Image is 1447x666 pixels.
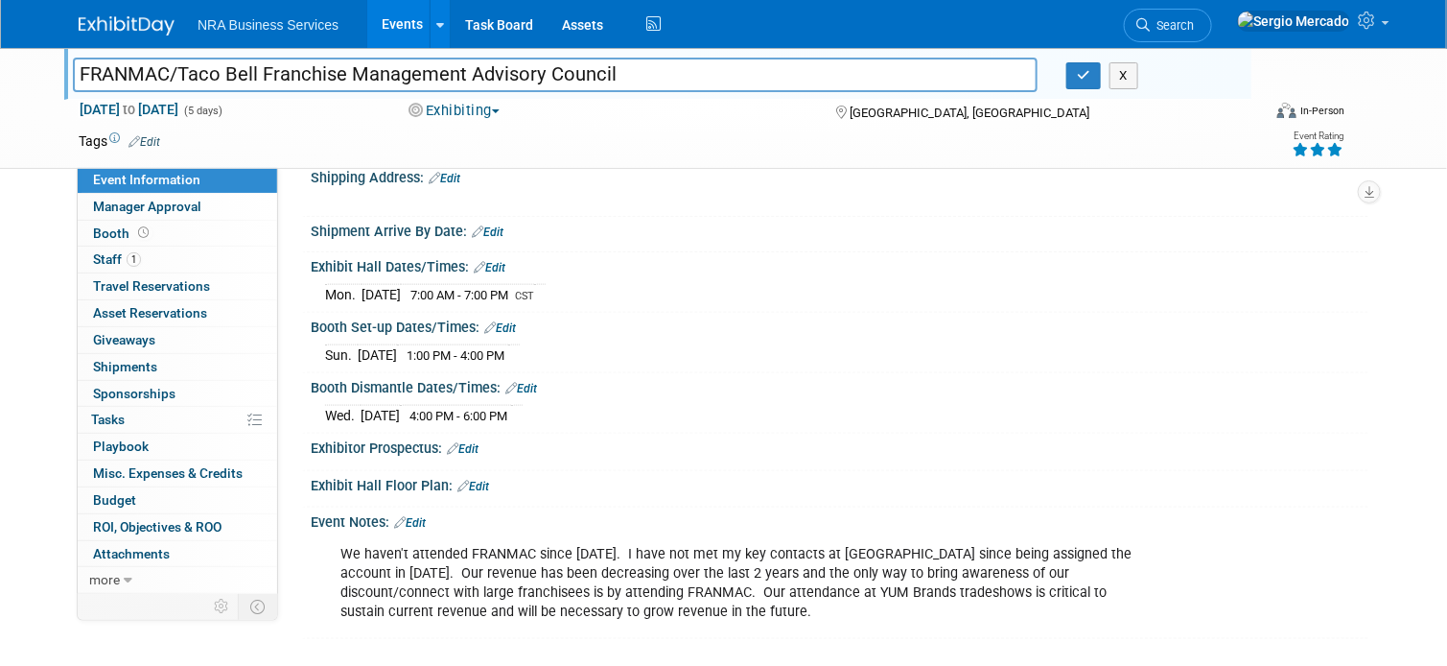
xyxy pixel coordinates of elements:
a: Search [1124,9,1212,42]
span: Misc. Expenses & Credits [93,465,243,481]
span: Shipments [93,359,157,374]
a: Playbook [78,434,277,460]
div: We haven't attended FRANMAC since [DATE]. I have not met my key contacts at [GEOGRAPHIC_DATA] sin... [327,535,1163,631]
a: Shipments [78,354,277,380]
div: Shipment Arrive By Date: [311,217,1368,242]
span: more [89,572,120,587]
div: In-Person [1299,104,1344,118]
div: Booth Dismantle Dates/Times: [311,373,1368,398]
a: ROI, Objectives & ROO [78,514,277,540]
div: Event Format [1157,100,1344,129]
a: Sponsorships [78,381,277,407]
a: Misc. Expenses & Credits [78,461,277,487]
span: Event Information [93,172,200,187]
span: Giveaways [93,332,155,347]
div: Event Notes: [311,508,1368,533]
td: Wed. [325,406,361,426]
a: Edit [484,321,516,335]
a: Attachments [78,541,277,567]
td: [DATE] [362,285,401,305]
a: more [78,567,277,593]
span: ROI, Objectives & ROO [93,519,222,535]
span: Search [1150,18,1194,33]
span: 1 [127,252,141,267]
td: [DATE] [361,406,400,426]
a: Budget [78,488,277,513]
button: Exhibiting [403,101,508,121]
div: Shipping Address: [311,163,1368,188]
a: Edit [474,261,505,274]
a: Edit [394,516,426,530]
a: Staff1 [78,247,277,273]
a: Asset Reservations [78,300,277,326]
div: Exhibitor Prospectus: [311,434,1368,459]
a: Edit [505,382,537,395]
span: Travel Reservations [93,278,210,294]
span: 1:00 PM - 4:00 PM [407,348,504,363]
img: Format-Inperson.png [1277,103,1296,118]
td: Tags [79,131,160,151]
div: Exhibit Hall Floor Plan: [311,471,1368,496]
a: Edit [447,442,478,456]
span: Manager Approval [93,199,201,214]
a: Booth [78,221,277,247]
img: ExhibitDay [79,16,175,36]
div: Event Rating [1292,131,1343,141]
td: Toggle Event Tabs [239,594,278,619]
td: [DATE] [358,345,397,366]
a: Edit [429,172,460,185]
span: Budget [93,492,136,508]
a: Travel Reservations [78,274,277,299]
span: [DATE] [DATE] [79,101,179,118]
span: to [120,102,138,117]
span: 4:00 PM - 6:00 PM [409,409,507,423]
span: Tasks [91,412,125,427]
a: Giveaways [78,327,277,353]
a: Tasks [78,407,277,433]
span: Attachments [93,546,170,561]
span: Playbook [93,439,149,454]
span: Staff [93,251,141,267]
a: Edit [128,135,160,149]
td: Mon. [325,285,362,305]
a: Edit [472,226,503,239]
span: (5 days) [182,105,222,117]
span: CST [515,290,534,302]
span: [GEOGRAPHIC_DATA], [GEOGRAPHIC_DATA] [851,106,1090,120]
a: Event Information [78,167,277,193]
span: NRA Business Services [198,17,338,33]
td: Personalize Event Tab Strip [205,594,239,619]
span: Sponsorships [93,386,175,401]
a: Manager Approval [78,194,277,220]
div: Booth Set-up Dates/Times: [311,313,1368,338]
span: Booth [93,226,152,241]
span: 7:00 AM - 7:00 PM [410,288,508,302]
td: Sun. [325,345,358,366]
span: Booth not reserved yet [134,226,152,240]
a: Edit [457,480,489,493]
button: X [1109,62,1139,89]
span: Asset Reservations [93,305,207,321]
div: Exhibit Hall Dates/Times: [311,252,1368,277]
img: Sergio Mercado [1237,11,1350,32]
